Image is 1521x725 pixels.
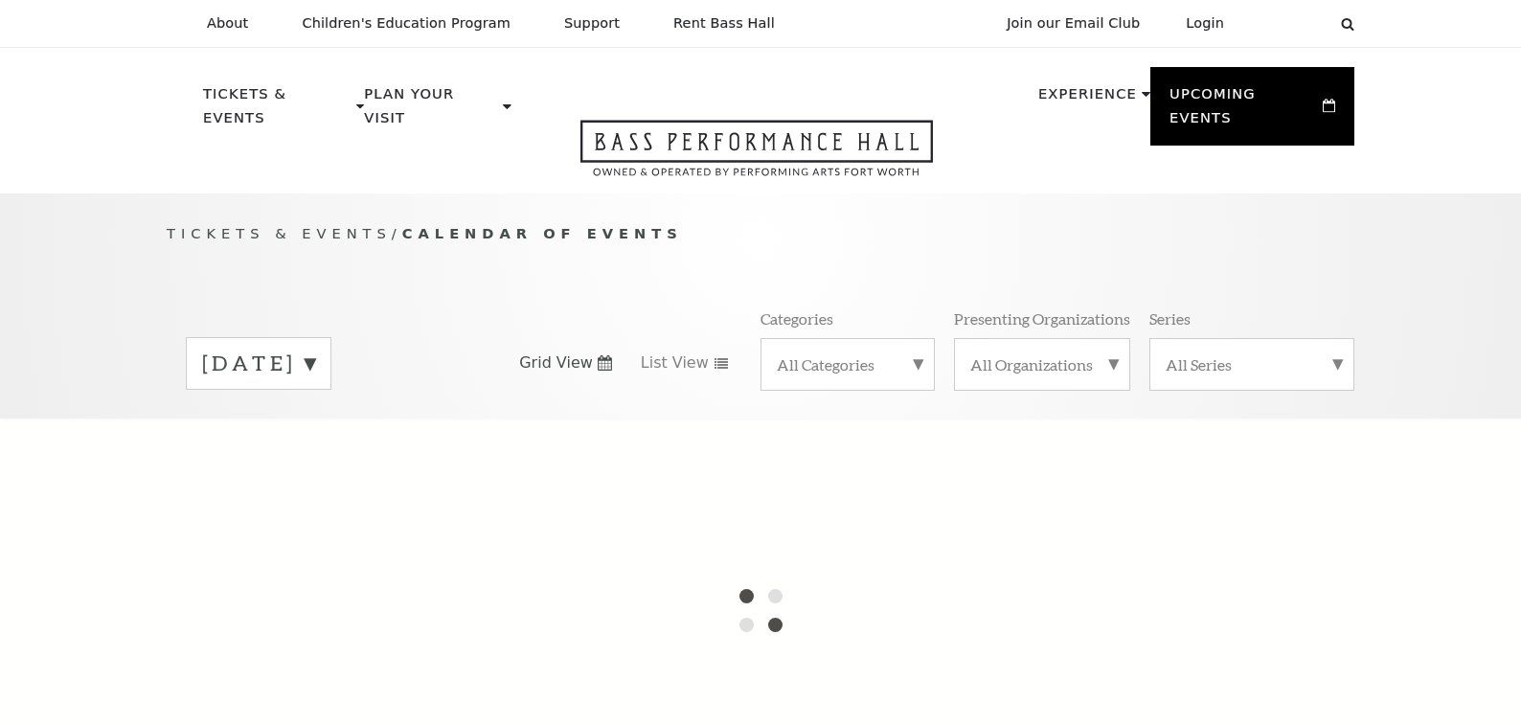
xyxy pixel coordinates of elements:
[364,82,498,141] p: Plan Your Visit
[202,349,315,378] label: [DATE]
[1038,82,1137,117] p: Experience
[673,15,775,32] p: Rent Bass Hall
[1255,14,1323,33] select: Select:
[1169,82,1318,141] p: Upcoming Events
[954,308,1130,329] p: Presenting Organizations
[519,352,593,374] span: Grid View
[167,225,392,241] span: Tickets & Events
[207,15,248,32] p: About
[970,354,1114,374] label: All Organizations
[167,222,1354,246] p: /
[1149,308,1191,329] p: Series
[777,354,919,374] label: All Categories
[760,308,833,329] p: Categories
[564,15,620,32] p: Support
[402,225,683,241] span: Calendar of Events
[1166,354,1338,374] label: All Series
[302,15,511,32] p: Children's Education Program
[203,82,352,141] p: Tickets & Events
[641,352,709,374] span: List View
